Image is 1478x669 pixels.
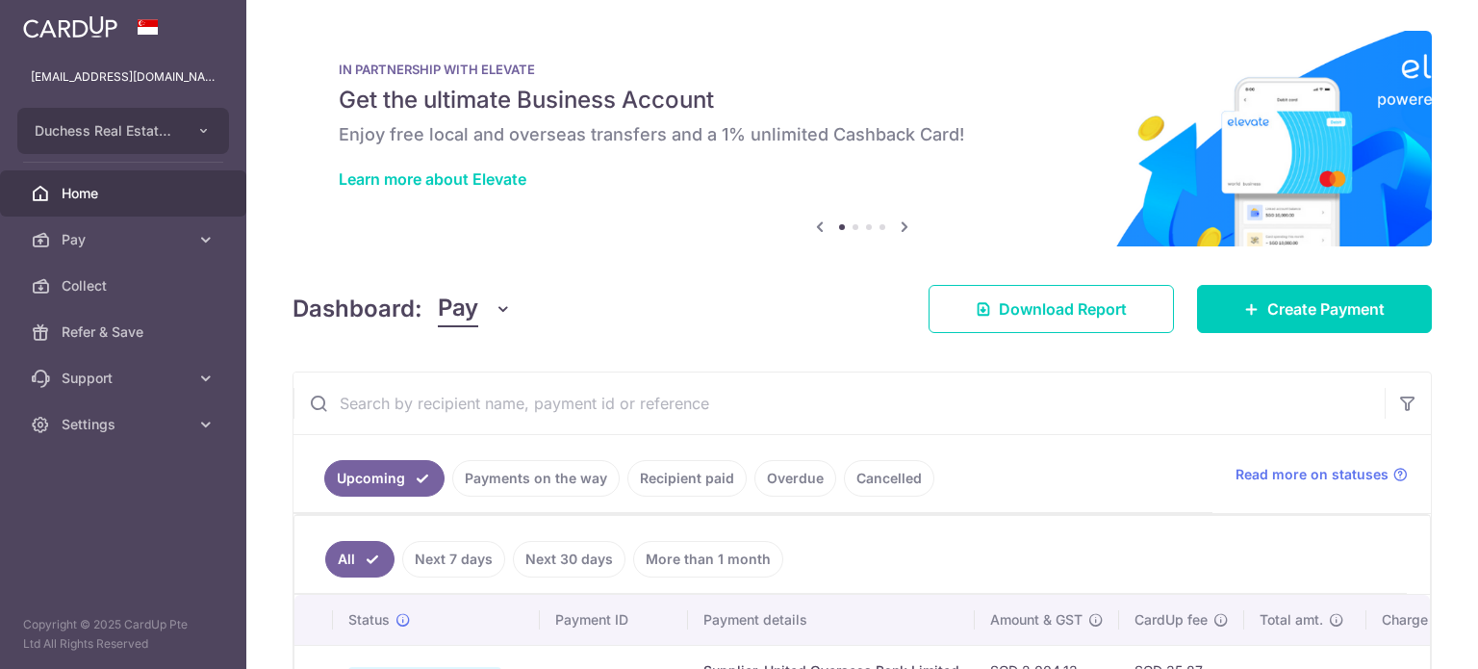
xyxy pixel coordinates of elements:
[339,123,1386,146] h6: Enjoy free local and overseas transfers and a 1% unlimited Cashback Card!
[293,31,1432,246] img: Renovation banner
[17,108,229,154] button: Duchess Real Estate Investment Pte Ltd
[844,460,934,497] a: Cancelled
[402,541,505,578] a: Next 7 days
[754,460,836,497] a: Overdue
[293,292,422,326] h4: Dashboard:
[1355,611,1459,659] iframe: Opens a widget where you can find more information
[62,369,189,388] span: Support
[348,610,390,630] span: Status
[513,541,625,578] a: Next 30 days
[339,169,526,189] a: Learn more about Elevate
[339,62,1386,77] p: IN PARTNERSHIP WITH ELEVATE
[1236,465,1408,484] a: Read more on statuses
[62,415,189,434] span: Settings
[627,460,747,497] a: Recipient paid
[293,373,1385,434] input: Search by recipient name, payment id or reference
[438,291,512,327] button: Pay
[1260,610,1323,630] span: Total amt.
[325,541,395,578] a: All
[1382,610,1461,630] span: Charge date
[1267,297,1385,321] span: Create Payment
[31,67,216,87] p: [EMAIL_ADDRESS][DOMAIN_NAME]
[540,595,688,645] th: Payment ID
[62,230,189,249] span: Pay
[999,297,1127,321] span: Download Report
[324,460,445,497] a: Upcoming
[23,15,117,39] img: CardUp
[339,85,1386,116] h5: Get the ultimate Business Account
[1197,285,1432,333] a: Create Payment
[35,121,177,141] span: Duchess Real Estate Investment Pte Ltd
[62,322,189,342] span: Refer & Save
[62,184,189,203] span: Home
[929,285,1174,333] a: Download Report
[688,595,975,645] th: Payment details
[1236,465,1389,484] span: Read more on statuses
[990,610,1083,630] span: Amount & GST
[1134,610,1208,630] span: CardUp fee
[438,291,478,327] span: Pay
[452,460,620,497] a: Payments on the way
[633,541,783,578] a: More than 1 month
[62,276,189,296] span: Collect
